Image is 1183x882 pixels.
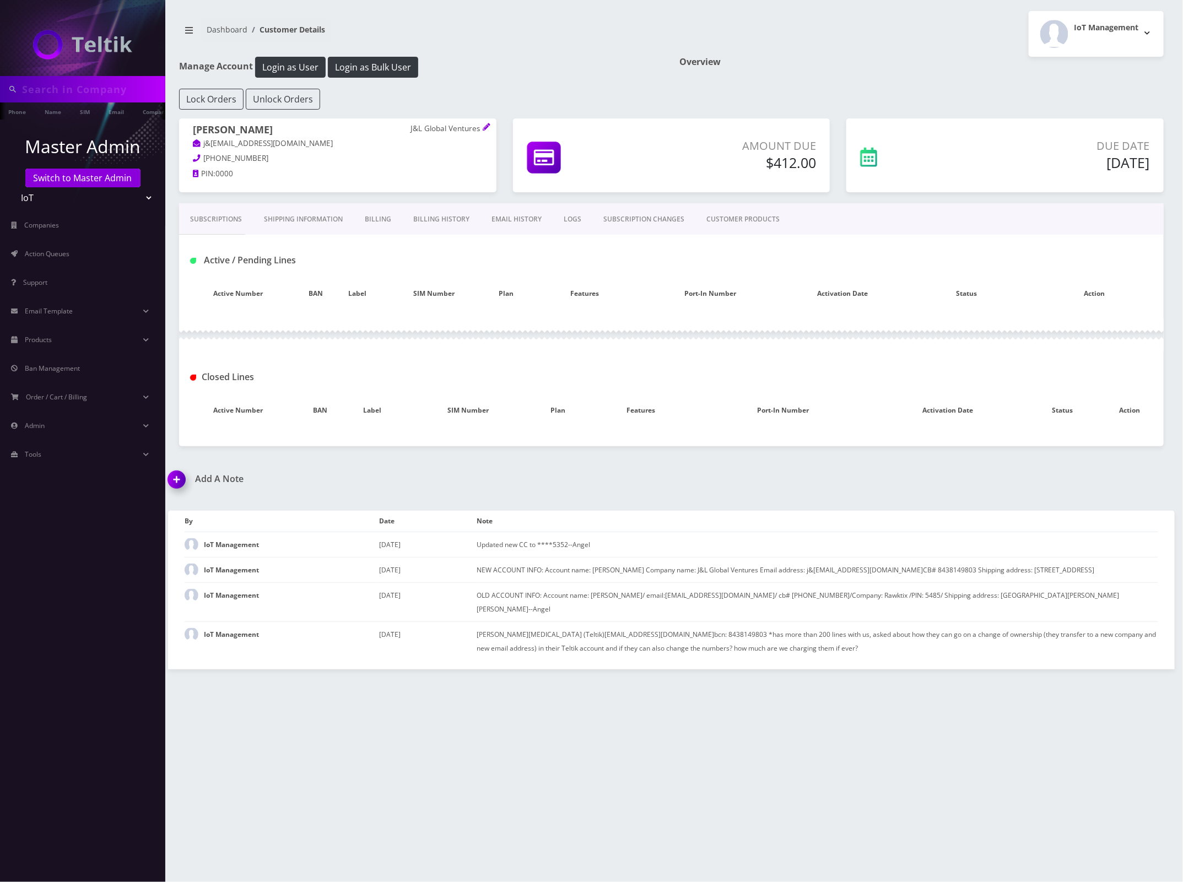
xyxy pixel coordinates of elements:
li: Customer Details [247,24,325,35]
span: Email Template [25,306,73,316]
a: CUSTOMER PRODUCTS [695,203,791,235]
a: Name [39,102,67,120]
h5: $412.00 [654,154,816,171]
a: Switch to Master Admin [25,169,141,187]
h5: [DATE] [963,154,1150,171]
th: Action [1026,278,1164,310]
a: Login as User [253,60,328,72]
td: OLD ACCOUNT INFO: Account name: [PERSON_NAME]/ email: [EMAIL_ADDRESS][DOMAIN_NAME] / cb# [PHONE_N... [477,582,1158,621]
span: 0000 [215,169,233,178]
a: SIM [74,102,95,120]
span: Action Queues [25,249,69,258]
a: Phone [3,102,31,120]
td: [DATE] [379,582,477,621]
a: Company [137,102,174,120]
a: Email [103,102,129,120]
a: LOGS [553,203,592,235]
button: Lock Orders [179,89,244,110]
span: Admin [25,421,45,430]
th: Plan [487,278,526,310]
td: Updated new CC to ****5352--Angel [477,532,1158,557]
input: Search in Company [22,79,163,100]
th: Label [343,394,402,426]
span: Companies [24,220,59,230]
span: Ban Management [25,364,80,373]
strong: IoT Management [204,630,259,639]
th: SIM Number [381,278,487,310]
p: J&L Global Ventures [411,124,483,134]
h1: Closed Lines [190,372,500,382]
th: Activation Date [867,394,1029,426]
button: Login as User [255,57,326,78]
nav: breadcrumb [179,18,663,50]
a: Subscriptions [179,203,253,235]
button: Unlock Orders [246,89,320,110]
a: Dashboard [207,24,247,35]
strong: IoT Management [204,591,259,600]
span: Order / Cart / Billing [26,392,87,402]
th: Date [379,511,477,532]
span: [PHONE_NUMBER] [203,153,268,163]
a: SUBSCRIPTION CHANGES [592,203,695,235]
th: By [185,511,379,532]
th: Active Number [179,278,297,310]
h1: [PERSON_NAME] [193,124,483,138]
th: BAN [297,394,343,426]
th: Features [526,278,644,310]
p: Amount Due [654,138,816,154]
th: Plan [534,394,582,426]
th: Features [582,394,700,426]
strong: IoT Management [204,540,259,549]
a: Billing [354,203,402,235]
span: Support [23,278,47,287]
img: IoT [33,30,132,59]
td: [DATE] [379,621,477,661]
img: Closed Lines [190,375,196,381]
h2: IoT Management [1074,23,1138,33]
a: Login as Bulk User [328,60,418,72]
td: NEW ACCOUNT INFO: Account name: [PERSON_NAME] Company name: J&L Global Ventures Email address: j&... [477,557,1158,582]
strong: IoT Management [204,565,259,575]
th: SIM Number [402,394,534,426]
button: IoT Management [1029,11,1164,57]
th: Activation Date [777,278,907,310]
th: Port-In Number [700,394,867,426]
th: Status [1029,394,1096,426]
td: [PERSON_NAME][MEDICAL_DATA] (Teltik) [EMAIL_ADDRESS][DOMAIN_NAME] bcn: 8438149803 *has more than ... [477,621,1158,661]
th: Label [334,278,381,310]
a: Add A Note [168,474,663,484]
img: Active / Pending Lines [190,258,196,264]
th: BAN [297,278,334,310]
a: Billing History [402,203,480,235]
th: Active Number [179,394,297,426]
th: Status [907,278,1025,310]
td: [DATE] [379,532,477,557]
th: Note [477,511,1158,532]
h1: Manage Account [179,57,663,78]
a: PIN: [193,169,215,180]
a: Shipping Information [253,203,354,235]
span: Tools [25,450,41,459]
h1: Active / Pending Lines [190,255,500,266]
span: Products [25,335,52,344]
h1: Overview [680,57,1164,67]
a: j&[EMAIL_ADDRESS][DOMAIN_NAME] [193,138,333,149]
a: EMAIL HISTORY [480,203,553,235]
p: Due Date [963,138,1150,154]
td: [DATE] [379,557,477,582]
th: Port-In Number [644,278,777,310]
th: Action [1096,394,1164,426]
button: Login as Bulk User [328,57,418,78]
